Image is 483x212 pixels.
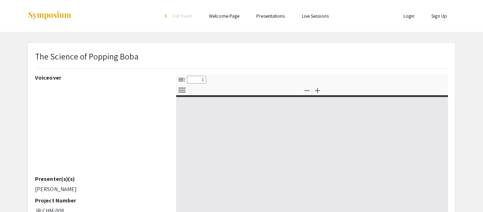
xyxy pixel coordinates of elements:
span: Exit Event [173,13,192,19]
a: Welcome Page [209,13,239,19]
button: Tools [176,85,188,95]
a: Sign Up [431,13,447,19]
div: arrow_back_ios [165,14,169,18]
button: Zoom In [312,85,324,95]
input: Page [187,76,206,84]
img: Symposium by ForagerOne [28,11,72,21]
h2: Project Number [35,197,165,204]
p: [PERSON_NAME] [35,185,165,194]
p: The Science of Popping Boba [35,50,139,63]
button: Zoom Out [301,85,313,95]
a: Live Sessions [302,13,329,19]
button: Toggle Sidebar [176,74,188,85]
h2: Presenter(s)(s) [35,176,165,182]
a: Login [403,13,415,19]
h2: Voiceover [35,74,165,81]
a: Presentations [256,13,285,19]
